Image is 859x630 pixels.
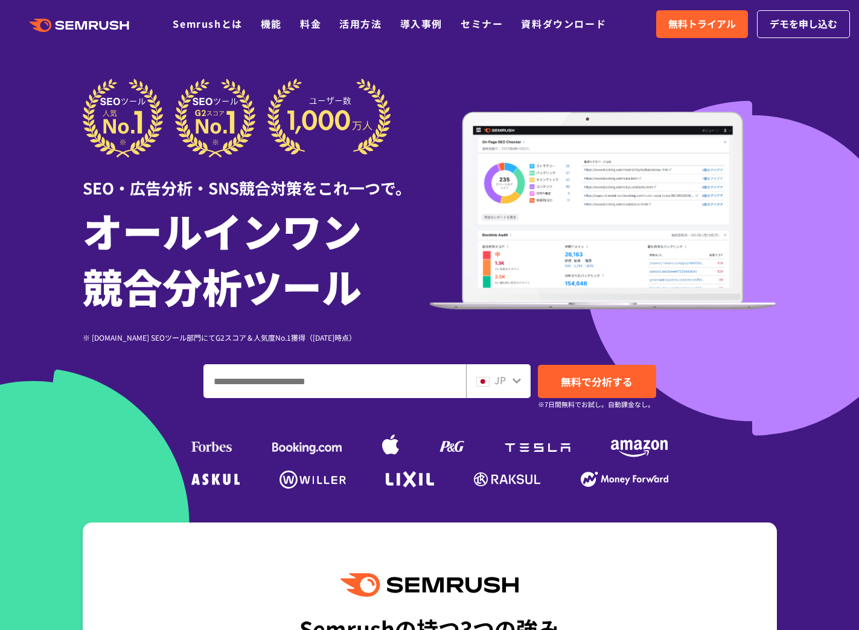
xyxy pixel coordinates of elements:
[668,16,736,32] span: 無料トライアル
[656,10,748,38] a: 無料トライアル
[261,16,282,31] a: 機能
[339,16,382,31] a: 活用方法
[561,374,633,389] span: 無料で分析する
[204,365,465,397] input: ドメイン、キーワードまたはURLを入力してください
[770,16,837,32] span: デモを申し込む
[83,332,430,343] div: ※ [DOMAIN_NAME] SEOツール部門にてG2スコア＆人気度No.1獲得（[DATE]時点）
[538,365,656,398] a: 無料で分析する
[400,16,442,31] a: 導入事例
[300,16,321,31] a: 料金
[757,10,850,38] a: デモを申し込む
[340,573,518,597] img: Semrush
[521,16,606,31] a: 資料ダウンロード
[83,202,430,313] h1: オールインワン 競合分析ツール
[173,16,242,31] a: Semrushとは
[538,399,654,410] small: ※7日間無料でお試し。自動課金なし。
[494,373,506,387] span: JP
[461,16,503,31] a: セミナー
[83,158,430,199] div: SEO・広告分析・SNS競合対策をこれ一つで。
